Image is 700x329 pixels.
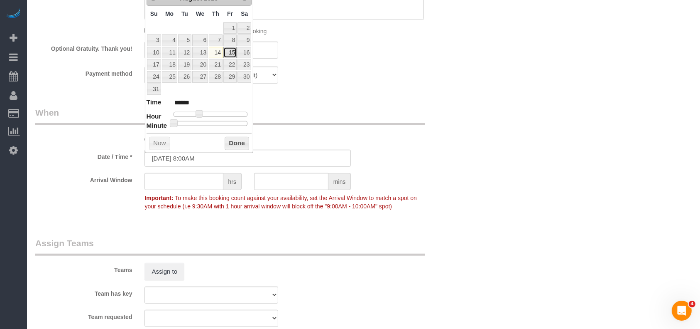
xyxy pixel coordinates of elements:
[29,42,138,53] label: Optional Gratuity. Thank you!
[29,263,138,274] label: Teams
[223,47,237,58] a: 15
[150,10,158,17] span: Sunday
[237,35,251,46] a: 9
[147,71,161,82] a: 24
[147,47,161,58] a: 10
[209,47,223,58] a: 14
[29,173,138,184] label: Arrival Window
[147,121,167,131] dt: Minute
[147,112,162,122] dt: Hour
[223,22,237,34] a: 1
[29,67,138,78] label: Payment method
[328,173,351,190] span: mins
[178,59,191,70] a: 19
[689,301,695,307] span: 4
[225,137,249,150] button: Done
[147,35,161,46] a: 3
[192,59,208,70] a: 20
[196,10,205,17] span: Wednesday
[147,98,162,108] dt: Time
[162,35,177,46] a: 4
[147,59,161,70] a: 17
[209,35,223,46] a: 7
[165,10,174,17] span: Monday
[209,71,223,82] a: 28
[237,47,251,58] a: 16
[192,35,208,46] a: 6
[237,71,251,82] a: 30
[237,59,251,70] a: 23
[5,8,22,20] img: Automaid Logo
[223,59,237,70] a: 22
[178,35,191,46] a: 5
[223,71,237,82] a: 29
[212,10,219,17] span: Thursday
[29,150,138,161] label: Date / Time *
[223,173,242,190] span: hrs
[192,71,208,82] a: 27
[162,59,177,70] a: 18
[209,59,223,70] a: 21
[29,310,138,321] label: Team requested
[227,10,233,17] span: Friday
[29,287,138,298] label: Team has key
[241,10,248,17] span: Saturday
[144,195,173,201] strong: Important:
[35,106,425,125] legend: When
[144,195,416,210] span: To make this booking count against your availability, set the Arrival Window to match a spot on y...
[237,22,251,34] a: 2
[147,84,161,95] a: 31
[149,137,170,150] button: Now
[35,237,425,256] legend: Assign Teams
[162,71,177,82] a: 25
[181,10,188,17] span: Tuesday
[178,47,191,58] a: 12
[162,47,177,58] a: 11
[144,263,184,280] button: Assign to
[178,71,191,82] a: 26
[223,35,237,46] a: 8
[144,150,351,167] input: MM/DD/YYYY HH:MM
[192,47,208,58] a: 13
[672,301,692,321] iframe: Intercom live chat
